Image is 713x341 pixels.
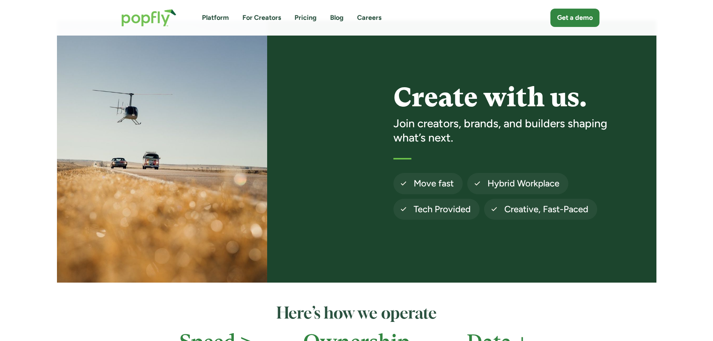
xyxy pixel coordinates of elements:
[393,83,620,112] h1: Create with us.
[357,13,381,22] a: Careers
[294,13,317,22] a: Pricing
[557,13,593,22] div: Get a demo
[202,13,229,22] a: Platform
[330,13,344,22] a: Blog
[550,9,599,27] a: Get a demo
[414,177,454,189] h4: Move fast
[487,177,559,189] h4: Hybrid Workplace
[393,116,620,144] h3: Join creators, brands, and builders shaping what’s next.
[242,13,281,22] a: For Creators
[414,203,471,215] h4: Tech Provided
[114,1,184,34] a: home
[504,203,588,215] h4: Creative, Fast-Paced
[159,305,554,323] h2: Here’s how we operate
